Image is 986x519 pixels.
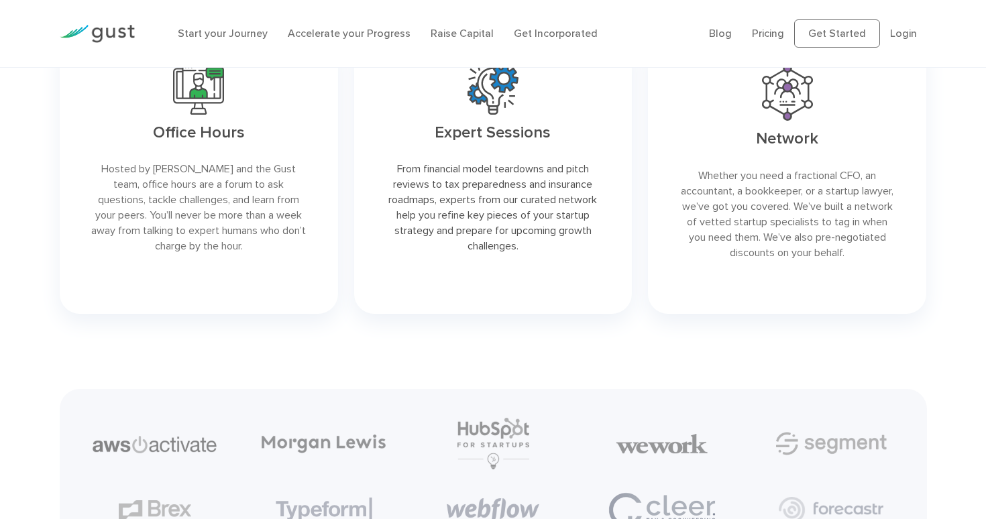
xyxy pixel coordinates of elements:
[457,418,529,469] img: Hubspot
[431,27,494,40] a: Raise Capital
[93,436,217,453] img: Aws
[890,27,917,40] a: Login
[775,420,888,467] img: Segment
[60,25,135,43] img: Gust Logo
[178,27,268,40] a: Start your Journey
[514,27,598,40] a: Get Incorporated
[752,27,784,40] a: Pricing
[288,27,410,40] a: Accelerate your Progress
[262,435,386,453] img: Morgan Lewis
[794,19,880,48] a: Get Started
[616,432,708,455] img: We Work
[709,27,732,40] a: Blog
